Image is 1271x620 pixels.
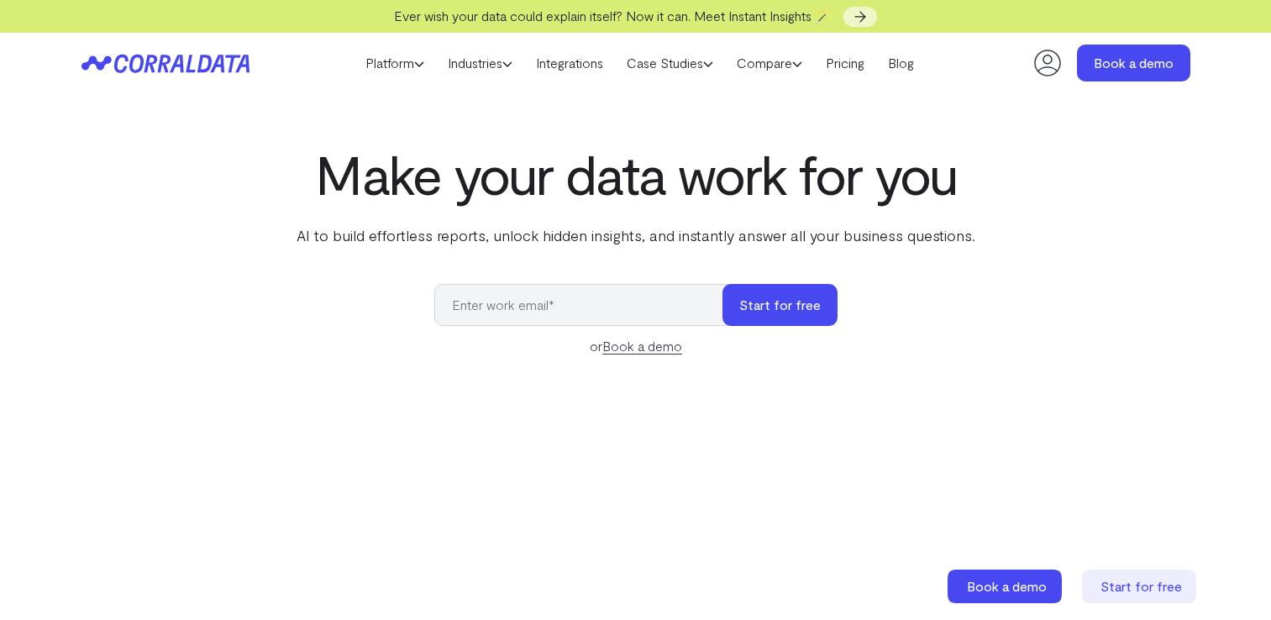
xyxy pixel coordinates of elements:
a: Start for free [1082,570,1200,603]
a: Industries [436,50,524,76]
a: Book a demo [1077,45,1190,81]
button: Start for free [722,284,838,326]
a: Book a demo [602,338,682,355]
a: Blog [876,50,926,76]
a: Book a demo [948,570,1065,603]
a: Integrations [524,50,615,76]
a: Case Studies [615,50,725,76]
a: Compare [725,50,814,76]
h1: Make your data work for you [293,144,979,204]
span: Ever wish your data could explain itself? Now it can. Meet Instant Insights 🪄 [394,8,832,24]
span: Book a demo [967,578,1047,594]
a: Pricing [814,50,876,76]
input: Enter work email* [434,284,739,326]
a: Platform [354,50,436,76]
span: Start for free [1100,578,1182,594]
div: or [434,336,838,356]
p: AI to build effortless reports, unlock hidden insights, and instantly answer all your business qu... [293,224,979,246]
